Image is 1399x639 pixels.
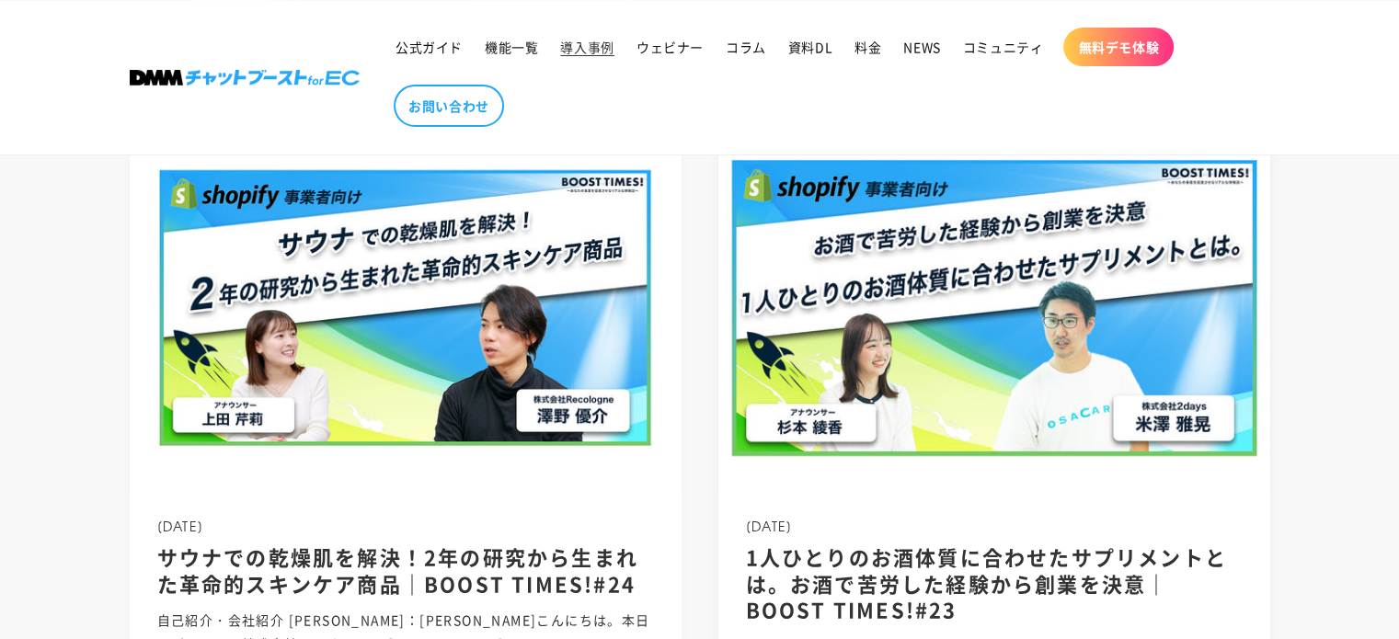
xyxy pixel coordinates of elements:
[157,543,654,596] h2: サウナでの乾燥肌を解決！2年の研究から生まれた革命的スキンケア商品｜BOOST TIMES!#24
[384,28,474,66] a: 公式ガイド
[157,517,204,535] span: [DATE]
[854,39,881,55] span: 料金
[892,28,951,66] a: NEWS
[485,39,538,55] span: 機能一覧
[394,85,504,127] a: お問い合わせ
[408,97,489,114] span: お問い合わせ
[396,39,463,55] span: 公式ガイド
[715,28,777,66] a: コラム
[1063,28,1174,66] a: 無料デモ体験
[746,543,1243,622] h2: 1人ひとりのお酒体質に合わせたサプリメントとは。お酒で苦労した経験から創業を決意｜BOOST TIMES!#23
[474,28,549,66] a: 機能一覧
[625,28,715,66] a: ウェビナー
[1078,39,1159,55] span: 無料デモ体験
[699,111,1290,505] img: 1人ひとりのお酒体質に合わせたサプリメントとは。お酒で苦労した経験から創業を決意｜BOOST TIMES!#23
[843,28,892,66] a: 料金
[903,39,940,55] span: NEWS
[746,517,793,535] span: [DATE]
[952,28,1055,66] a: コミュニティ
[777,28,843,66] a: 資料DL
[130,124,682,492] img: サウナでの乾燥肌を解決！2年の研究から生まれた革命的スキンケア商品｜BOOST TIMES!#24
[726,39,766,55] span: コラム
[560,39,613,55] span: 導入事例
[130,70,360,86] img: 株式会社DMM Boost
[636,39,704,55] span: ウェビナー
[549,28,625,66] a: 導入事例
[963,39,1044,55] span: コミュニティ
[788,39,832,55] span: 資料DL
